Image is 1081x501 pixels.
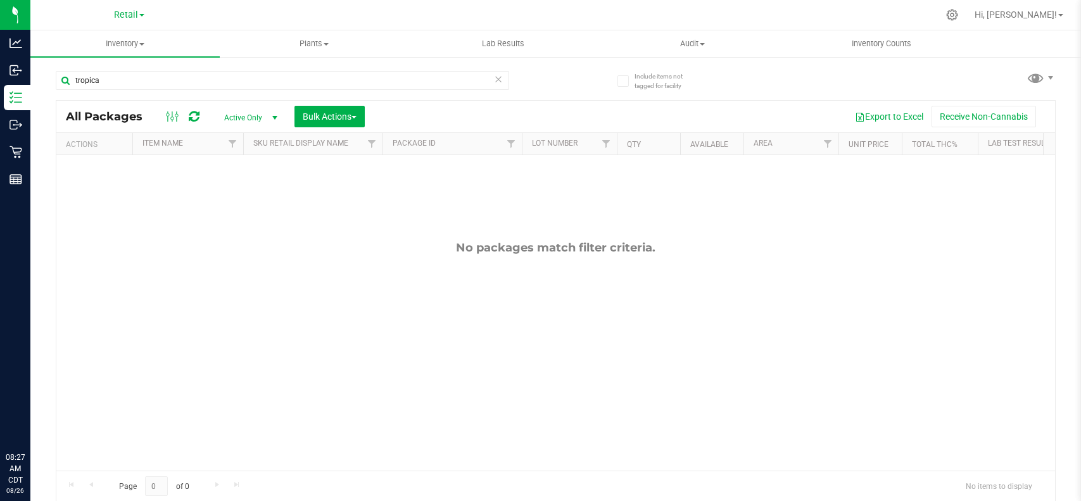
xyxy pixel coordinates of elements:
[635,72,698,91] span: Include items not tagged for facility
[30,38,220,49] span: Inventory
[988,139,1048,148] a: Lab Test Result
[66,110,155,124] span: All Packages
[944,9,960,21] div: Manage settings
[303,111,357,122] span: Bulk Actions
[362,133,382,155] a: Filter
[253,139,348,148] a: SKU Retail Display Name
[6,452,25,486] p: 08:27 AM CDT
[9,146,22,158] inline-svg: Retail
[9,118,22,131] inline-svg: Outbound
[835,38,928,49] span: Inventory Counts
[847,106,932,127] button: Export to Excel
[66,140,127,149] div: Actions
[220,30,409,57] a: Plants
[9,91,22,104] inline-svg: Inventory
[912,140,958,149] a: Total THC%
[849,140,888,149] a: Unit Price
[494,71,503,87] span: Clear
[13,400,51,438] iframe: Resource center
[754,139,773,148] a: Area
[142,139,183,148] a: Item Name
[393,139,436,148] a: Package ID
[787,30,976,57] a: Inventory Counts
[956,476,1042,495] span: No items to display
[818,133,838,155] a: Filter
[9,37,22,49] inline-svg: Analytics
[30,30,220,57] a: Inventory
[532,139,578,148] a: Lot Number
[37,398,53,413] iframe: Resource center unread badge
[627,140,641,149] a: Qty
[9,64,22,77] inline-svg: Inbound
[932,106,1036,127] button: Receive Non-Cannabis
[294,106,365,127] button: Bulk Actions
[690,140,728,149] a: Available
[501,133,522,155] a: Filter
[220,38,408,49] span: Plants
[108,476,199,496] span: Page of 0
[465,38,541,49] span: Lab Results
[56,71,509,90] input: Search Package ID, Item Name, SKU, Lot or Part Number...
[114,10,138,20] span: Retail
[598,38,787,49] span: Audit
[408,30,598,57] a: Lab Results
[6,486,25,495] p: 08/26
[9,173,22,186] inline-svg: Reports
[596,133,617,155] a: Filter
[598,30,787,57] a: Audit
[222,133,243,155] a: Filter
[56,241,1055,255] div: No packages match filter criteria.
[975,10,1057,20] span: Hi, [PERSON_NAME]!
